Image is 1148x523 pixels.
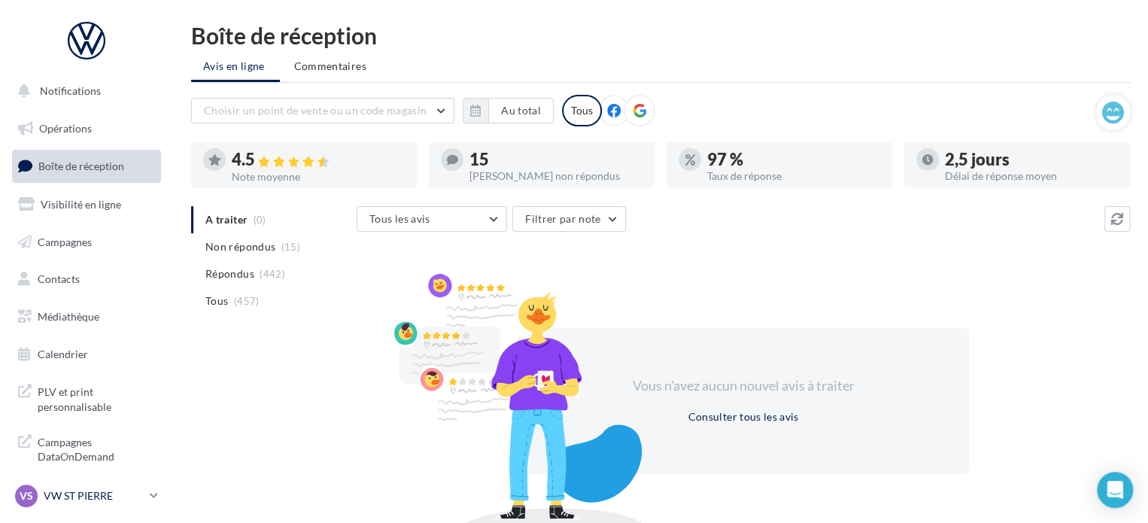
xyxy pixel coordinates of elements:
a: VS VW ST PIERRE [12,482,161,510]
button: Filtrer par note [512,206,626,232]
span: Notifications [40,84,101,97]
div: Vous n'avez aucun nouvel avis à traiter [614,376,873,396]
a: Campagnes DataOnDemand [9,426,164,470]
span: Commentaires [294,59,366,72]
span: Choisir un point de vente ou un code magasin [204,104,427,117]
span: Campagnes [38,235,92,248]
a: Visibilité en ligne [9,189,164,220]
button: Notifications [9,75,158,107]
span: Contacts [38,272,80,285]
button: Au total [463,98,554,123]
div: Tous [562,95,602,126]
div: [PERSON_NAME] non répondus [469,171,642,181]
span: PLV et print personnalisable [38,382,155,414]
span: (457) [234,295,260,307]
a: PLV et print personnalisable [9,376,164,420]
span: VS [20,488,33,503]
button: Choisir un point de vente ou un code magasin [191,98,454,123]
span: Tous [205,293,228,309]
span: Visibilité en ligne [41,198,121,211]
div: Délai de réponse moyen [945,171,1118,181]
span: (15) [281,241,300,253]
a: Contacts [9,263,164,295]
span: Campagnes DataOnDemand [38,432,155,464]
div: Open Intercom Messenger [1097,472,1133,508]
div: Note moyenne [232,172,405,182]
span: Tous les avis [369,212,430,225]
div: 4.5 [232,151,405,169]
span: Non répondus [205,239,275,254]
span: Médiathèque [38,310,99,323]
a: Médiathèque [9,301,164,333]
span: Répondus [205,266,254,281]
a: Campagnes [9,227,164,258]
div: 2,5 jours [945,151,1118,168]
button: Consulter tous les avis [682,408,804,426]
span: Opérations [39,122,92,135]
div: Taux de réponse [707,171,880,181]
button: Tous les avis [357,206,507,232]
span: (442) [260,268,285,280]
a: Opérations [9,113,164,144]
a: Calendrier [9,339,164,370]
div: 15 [469,151,642,168]
span: Calendrier [38,348,88,360]
span: Boîte de réception [38,160,124,172]
button: Au total [488,98,554,123]
a: Boîte de réception [9,150,164,182]
p: VW ST PIERRE [44,488,144,503]
div: Boîte de réception [191,24,1130,47]
div: 97 % [707,151,880,168]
